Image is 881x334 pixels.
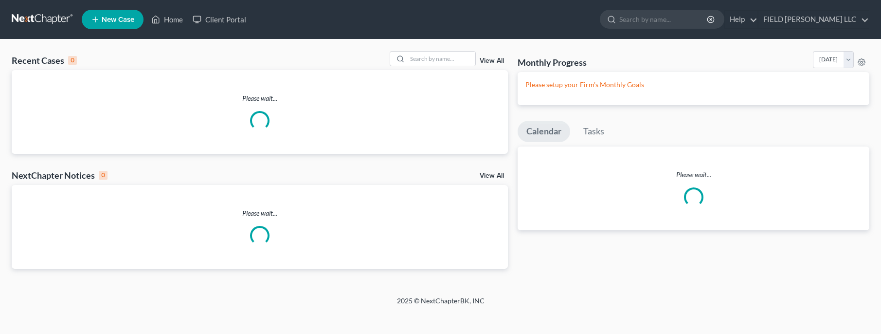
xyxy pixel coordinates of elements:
[518,56,587,68] h3: Monthly Progress
[12,169,108,181] div: NextChapter Notices
[146,11,188,28] a: Home
[518,170,869,180] p: Please wait...
[575,121,613,142] a: Tasks
[480,172,504,179] a: View All
[68,56,77,65] div: 0
[619,10,708,28] input: Search by name...
[102,16,134,23] span: New Case
[12,208,508,218] p: Please wait...
[725,11,757,28] a: Help
[99,171,108,180] div: 0
[480,57,504,64] a: View All
[12,93,508,103] p: Please wait...
[518,121,570,142] a: Calendar
[758,11,869,28] a: FIELD [PERSON_NAME] LLC
[12,55,77,66] div: Recent Cases
[525,80,862,90] p: Please setup your Firm's Monthly Goals
[163,296,718,314] div: 2025 © NextChapterBK, INC
[407,52,475,66] input: Search by name...
[188,11,251,28] a: Client Portal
